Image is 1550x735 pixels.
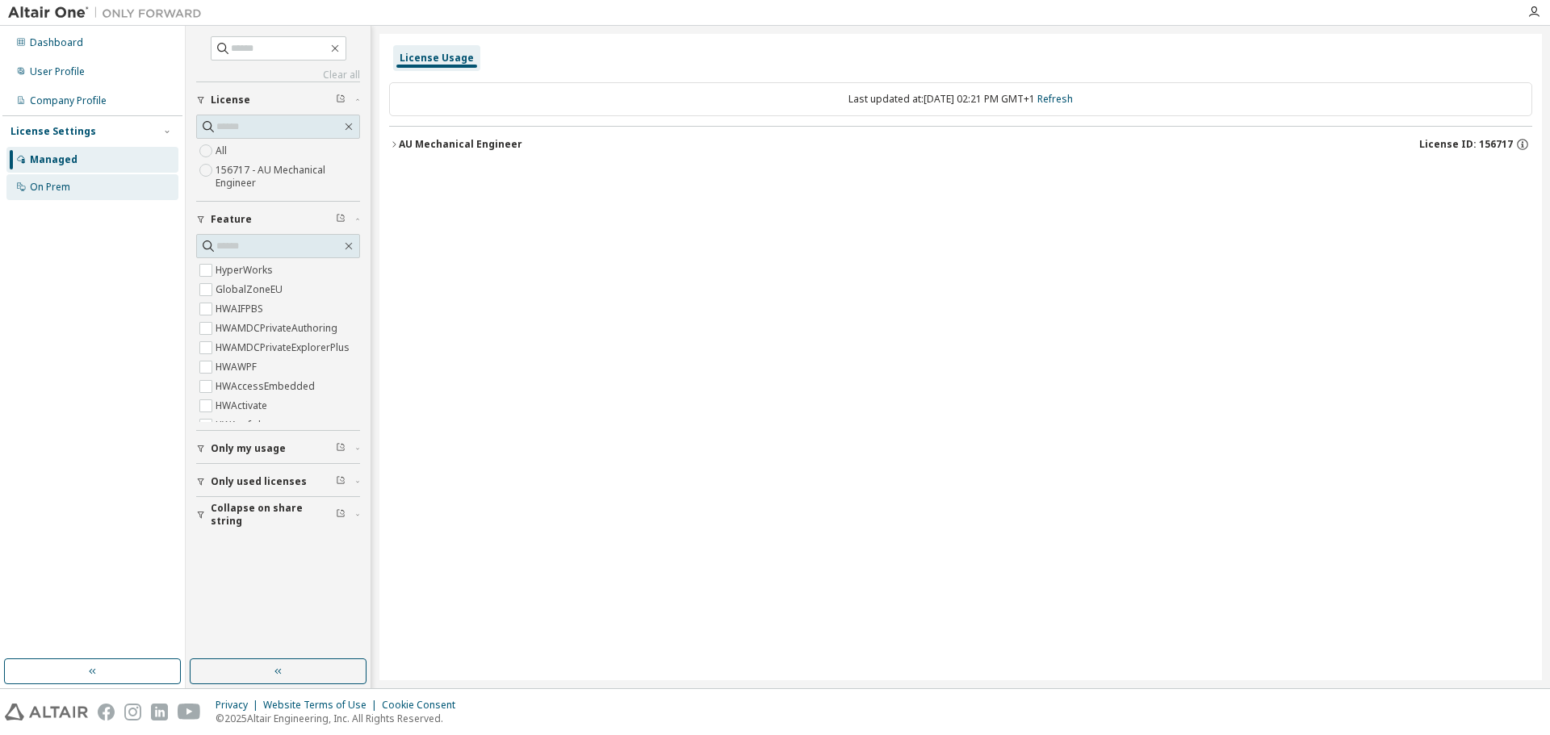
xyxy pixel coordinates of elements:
label: HWAMDCPrivateAuthoring [216,319,341,338]
label: GlobalZoneEU [216,280,286,299]
span: Only used licenses [211,475,307,488]
div: License Settings [10,125,96,138]
label: HWAccessEmbedded [216,377,318,396]
label: HWAWPF [216,357,260,377]
span: License ID: 156717 [1419,138,1513,151]
div: Website Terms of Use [263,699,382,712]
button: Only my usage [196,431,360,466]
label: HWAIFPBS [216,299,266,319]
label: HWAcufwh [216,416,267,435]
p: © 2025 Altair Engineering, Inc. All Rights Reserved. [216,712,465,725]
label: 156717 - AU Mechanical Engineer [216,161,360,193]
a: Clear all [196,69,360,81]
div: AU Mechanical Engineer [399,138,522,151]
span: Feature [211,213,252,226]
img: Altair One [8,5,210,21]
div: On Prem [30,181,70,194]
div: Dashboard [30,36,83,49]
div: User Profile [30,65,85,78]
div: License Usage [400,52,474,65]
span: Clear filter [336,213,346,226]
button: License [196,82,360,118]
div: Company Profile [30,94,107,107]
span: Clear filter [336,442,346,455]
label: All [216,141,230,161]
label: HWActivate [216,396,270,416]
img: instagram.svg [124,704,141,720]
span: Only my usage [211,442,286,455]
img: linkedin.svg [151,704,168,720]
span: Collapse on share string [211,502,336,528]
span: Clear filter [336,475,346,488]
div: Cookie Consent [382,699,465,712]
a: Refresh [1037,92,1073,106]
img: altair_logo.svg [5,704,88,720]
button: AU Mechanical EngineerLicense ID: 156717 [389,127,1532,162]
label: HyperWorks [216,261,276,280]
button: Collapse on share string [196,497,360,532]
label: HWAMDCPrivateExplorerPlus [216,338,353,357]
span: Clear filter [336,508,346,521]
div: Managed [30,153,77,166]
button: Feature [196,202,360,237]
button: Only used licenses [196,464,360,499]
img: youtube.svg [178,704,201,720]
div: Last updated at: [DATE] 02:21 PM GMT+1 [389,82,1532,116]
img: facebook.svg [98,704,115,720]
div: Privacy [216,699,263,712]
span: License [211,94,250,106]
span: Clear filter [336,94,346,106]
